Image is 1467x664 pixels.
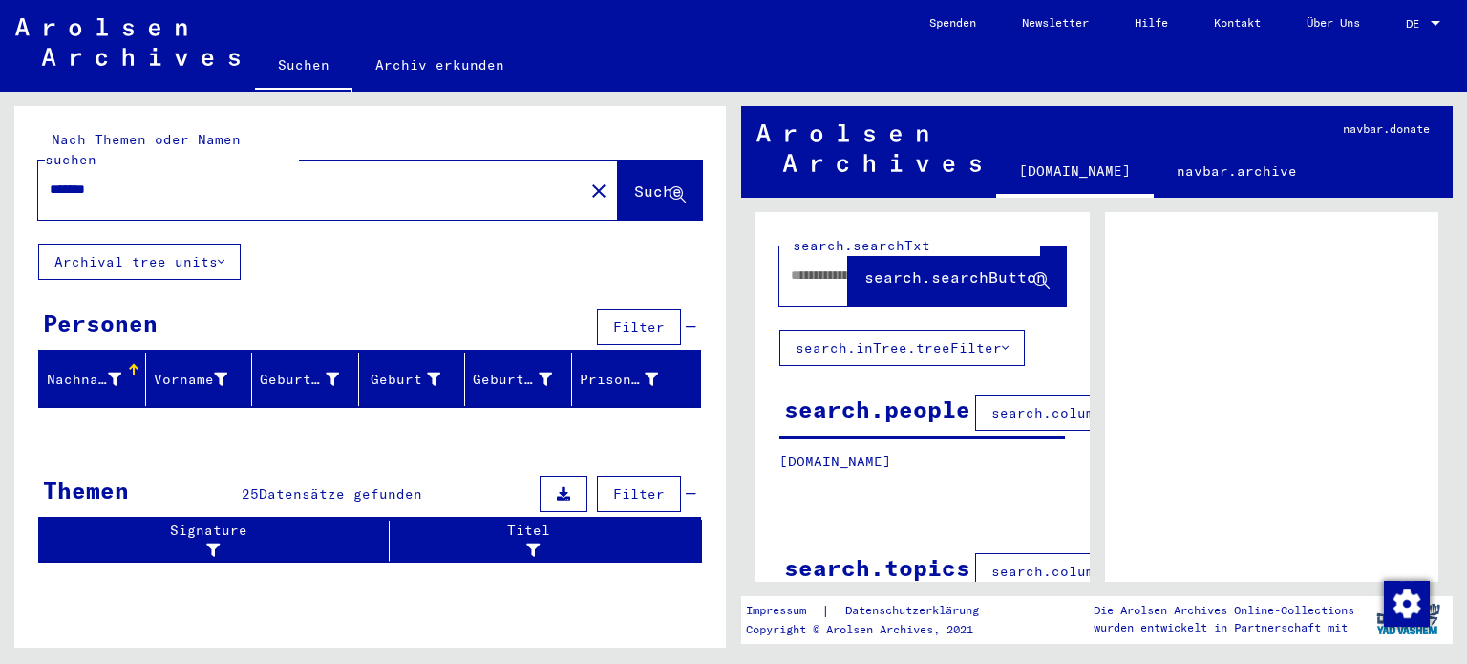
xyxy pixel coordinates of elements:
[367,370,441,390] div: Geburt‏
[864,268,1046,287] span: search.searchButton
[397,521,683,561] div: Titel
[991,563,1214,580] span: search.columnFilter.filter
[1094,619,1354,636] p: wurden entwickelt in Partnerschaft mit
[47,364,145,395] div: Nachname
[252,353,359,406] mat-header-cell: Geburtsname
[618,161,702,220] button: Suche
[613,318,665,335] span: Filter
[580,364,683,395] div: Prisoner #
[255,42,352,92] a: Suchen
[746,601,821,621] a: Impressum
[15,18,240,66] img: Arolsen_neg.svg
[242,485,259,503] span: 25
[784,392,970,426] div: search.people
[1372,595,1444,643] img: yv_logo.png
[1154,148,1320,194] a: navbar.archive
[756,124,981,172] img: Arolsen_neg.svg
[473,370,552,390] div: Geburtsdatum
[779,330,1025,366] button: search.inTree.treeFilter
[146,353,253,406] mat-header-cell: Vorname
[597,476,681,512] button: Filter
[47,521,374,561] div: Signature
[991,404,1214,421] span: search.columnFilter.filter
[352,42,527,88] a: Archiv erkunden
[779,452,1065,472] p: [DOMAIN_NAME]
[830,601,1002,621] a: Datenschutzerklärung
[45,131,241,168] mat-label: Nach Themen oder Namen suchen
[154,364,252,395] div: Vorname
[154,370,228,390] div: Vorname
[473,364,576,395] div: Geburtsdatum
[784,550,970,585] div: search.topics
[260,364,363,395] div: Geburtsname
[397,521,664,561] div: Titel
[848,246,1066,306] button: search.searchButton
[580,370,659,390] div: Prisoner #
[367,364,465,395] div: Geburt‏
[47,521,393,561] div: Signature
[1094,602,1354,619] p: Die Arolsen Archives Online-Collections
[793,237,930,254] mat-label: search.searchTxt
[975,553,1230,589] button: search.columnFilter.filter
[1406,17,1427,31] span: DE
[465,353,572,406] mat-header-cell: Geburtsdatum
[43,306,158,340] div: Personen
[587,180,610,203] mat-icon: close
[1320,106,1453,152] a: navbar.donate
[572,353,701,406] mat-header-cell: Prisoner #
[359,353,466,406] mat-header-cell: Geburt‏
[39,353,146,406] mat-header-cell: Nachname
[43,473,129,507] div: Themen
[746,601,1002,621] div: |
[634,182,682,201] span: Suche
[975,395,1230,431] button: search.columnFilter.filter
[1383,580,1429,626] div: Zustimmung ändern
[38,244,241,280] button: Archival tree units
[613,485,665,503] span: Filter
[996,148,1154,198] a: [DOMAIN_NAME]
[1384,581,1430,627] img: Zustimmung ändern
[580,171,618,209] button: Clear
[259,485,422,503] span: Datensätze gefunden
[260,370,339,390] div: Geburtsname
[746,621,1002,638] p: Copyright © Arolsen Archives, 2021
[47,370,121,390] div: Nachname
[597,309,681,345] button: Filter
